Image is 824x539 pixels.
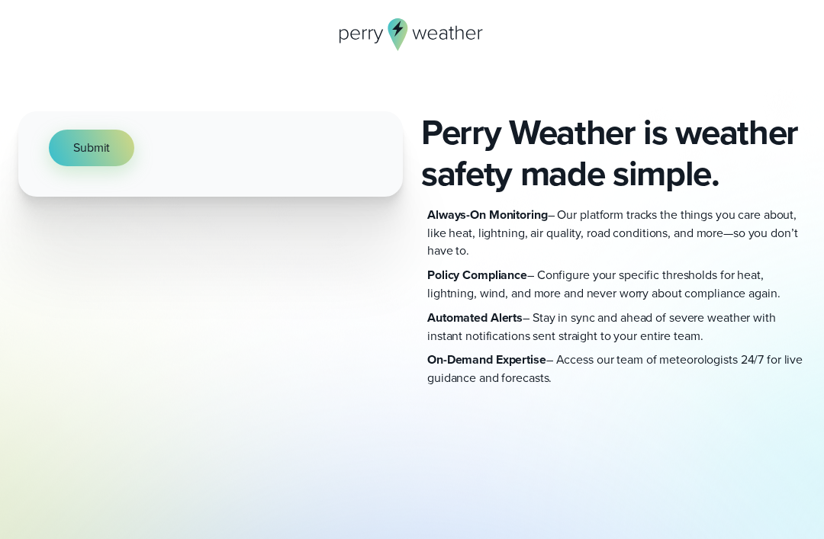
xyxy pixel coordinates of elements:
[427,266,527,284] strong: Policy Compliance
[49,130,134,166] button: Submit
[427,266,806,303] p: – Configure your specific thresholds for heat, lightning, wind, and more and never worry about co...
[427,351,806,387] p: – Access our team of meteorologists 24/7 for live guidance and forecasts.
[427,206,548,223] strong: Always-On Monitoring
[427,206,806,260] p: – Our platform tracks the things you care about, like heat, lightning, air quality, road conditio...
[421,111,806,194] h2: Perry Weather is weather safety made simple.
[427,309,806,345] p: – Stay in sync and ahead of severe weather with instant notifications sent straight to your entir...
[427,309,523,326] strong: Automated Alerts
[73,139,110,157] span: Submit
[427,351,546,368] strong: On-Demand Expertise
